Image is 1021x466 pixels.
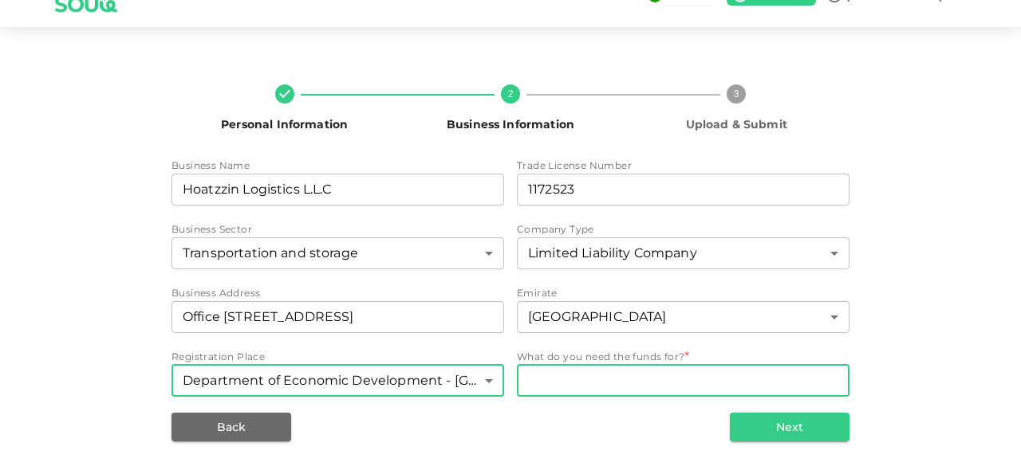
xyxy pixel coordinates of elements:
[517,223,594,235] span: Company Type
[171,365,504,397] div: registrationPlace
[517,174,850,206] input: tradeLicenseNumber
[171,350,265,362] span: Registration Place
[517,350,684,362] span: What do you need the funds for?
[517,301,850,333] div: emirates
[517,365,850,397] div: needFundsFor
[517,159,632,171] span: Trade License Number
[734,88,739,100] text: 3
[171,413,291,441] button: Back
[171,159,250,171] span: Business Name
[171,301,504,333] input: businessAddress.addressLine
[171,237,504,269] div: businessSector
[730,413,850,441] button: Next
[686,117,787,131] span: Upload & Submit
[528,371,838,390] textarea: needFundsFor
[517,287,558,299] span: Emirate
[171,287,260,299] span: Business Address
[171,174,504,206] input: businessName
[508,88,514,100] text: 2
[447,117,574,131] span: Business Information
[171,223,252,235] span: Business Sector
[517,237,850,269] div: companyType
[221,117,348,131] span: Personal Information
